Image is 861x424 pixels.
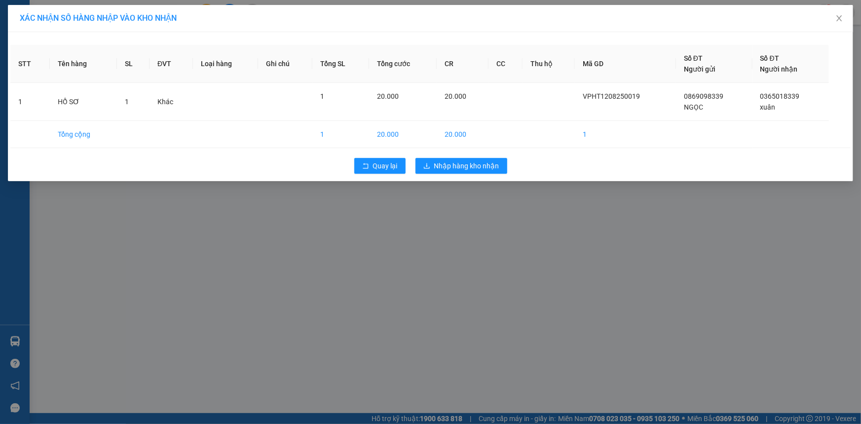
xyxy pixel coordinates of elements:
button: rollbackQuay lại [354,158,406,174]
td: 20.000 [369,121,437,148]
span: XÁC NHẬN SỐ HÀNG NHẬP VÀO KHO NHẬN [20,13,177,23]
span: Người nhận [760,65,798,73]
span: Quay lại [373,160,398,171]
button: downloadNhập hàng kho nhận [415,158,507,174]
th: Tên hàng [50,45,116,83]
th: CC [488,45,523,83]
th: Mã GD [575,45,676,83]
span: xuân [760,103,776,111]
span: Người gửi [684,65,715,73]
span: Số ĐT [684,54,703,62]
th: SL [117,45,150,83]
td: 1 [312,121,369,148]
button: Close [825,5,853,33]
td: Tổng cộng [50,121,116,148]
th: ĐVT [150,45,193,83]
td: 1 [10,83,50,121]
th: STT [10,45,50,83]
span: Số ĐT [760,54,779,62]
span: 0365018339 [760,92,800,100]
span: 20.000 [377,92,399,100]
td: HỒ SƠ [50,83,116,121]
span: VPHT1208250019 [583,92,640,100]
th: CR [437,45,488,83]
th: Loại hàng [193,45,258,83]
span: close [835,14,843,22]
td: Khác [150,83,193,121]
span: 0869098339 [684,92,723,100]
span: 1 [320,92,324,100]
span: rollback [362,162,369,170]
span: download [423,162,430,170]
th: Ghi chú [258,45,313,83]
th: Thu hộ [523,45,575,83]
span: 20.000 [445,92,466,100]
span: NGỌC [684,103,703,111]
span: 1 [125,98,129,106]
th: Tổng SL [312,45,369,83]
th: Tổng cước [369,45,437,83]
td: 1 [575,121,676,148]
td: 20.000 [437,121,488,148]
span: Nhập hàng kho nhận [434,160,499,171]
